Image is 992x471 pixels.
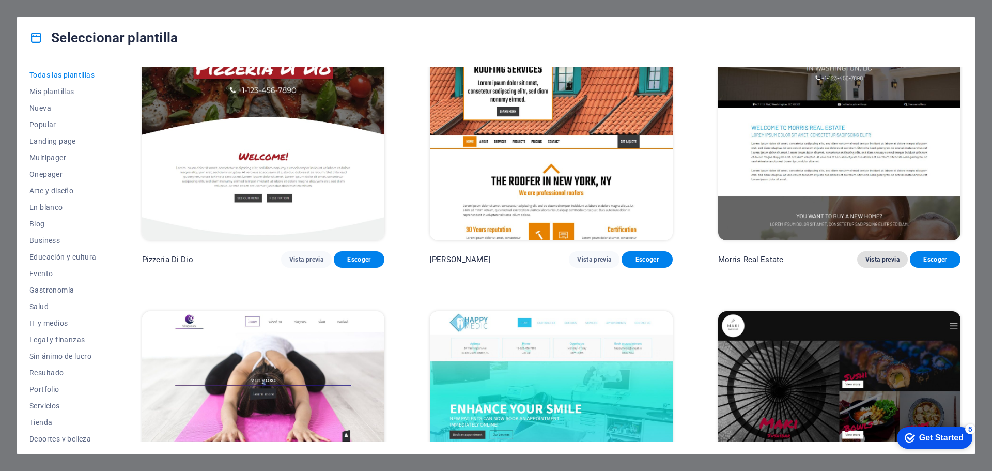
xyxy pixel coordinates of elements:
button: Business [29,232,97,249]
span: Escoger [342,255,376,264]
button: Onepager [29,166,97,183]
div: Get Started [30,11,75,21]
button: Landing page [29,133,97,149]
button: Arte y diseño [29,183,97,199]
button: Deportes y belleza [29,431,97,447]
h4: Seleccionar plantilla [29,29,178,46]
span: Onepager [29,170,97,178]
button: Salud [29,298,97,315]
img: Morris Real Estate [718,17,960,240]
span: Legal y finanzas [29,336,97,344]
span: Portfolio [29,385,97,393]
span: Mis plantillas [29,87,97,96]
button: Servicios [29,398,97,414]
button: Gastronomía [29,282,97,298]
span: Resultado [29,369,97,377]
button: IT y medios [29,315,97,331]
button: Popular [29,116,97,133]
span: Arte y diseño [29,187,97,195]
span: Servicios [29,402,97,410]
span: Deportes y belleza [29,435,97,443]
span: Blog [29,220,97,228]
span: Evento [29,269,97,278]
p: [PERSON_NAME] [430,254,490,265]
span: IT y medios [29,319,97,327]
button: Vista previa [281,251,332,268]
button: Escoger [910,251,960,268]
span: Nueva [29,104,97,112]
button: Mis plantillas [29,83,97,100]
button: En blanco [29,199,97,216]
span: Vista previa [865,255,900,264]
span: Tienda [29,418,97,427]
button: Nueva [29,100,97,116]
span: Educación y cultura [29,253,97,261]
button: Legal y finanzas [29,331,97,348]
p: Pizzeria Di Dio [142,254,193,265]
span: Popular [29,120,97,129]
button: Evento [29,265,97,282]
span: Multipager [29,154,97,162]
span: Salud [29,302,97,311]
button: Tienda [29,414,97,431]
span: Vista previa [577,255,611,264]
button: Escoger [622,251,672,268]
button: Portfolio [29,381,97,398]
span: Escoger [630,255,664,264]
img: Max Roofer [430,17,672,240]
span: Gastronomía [29,286,97,294]
button: Todas las plantillas [29,67,97,83]
span: Business [29,236,97,245]
button: Sin ánimo de lucro [29,348,97,364]
span: Todas las plantillas [29,71,97,79]
button: Vista previa [857,251,908,268]
button: Multipager [29,149,97,166]
button: Resultado [29,364,97,381]
p: Morris Real Estate [718,254,784,265]
button: Vista previa [569,251,619,268]
span: Escoger [918,255,952,264]
span: Vista previa [289,255,323,264]
img: Pizzeria Di Dio [142,17,384,240]
button: Blog [29,216,97,232]
button: Educación y cultura [29,249,97,265]
div: 5 [76,2,87,12]
span: Landing page [29,137,97,145]
button: Escoger [334,251,384,268]
span: En blanco [29,203,97,211]
div: Get Started 5 items remaining, 0% complete [8,5,84,27]
span: Sin ánimo de lucro [29,352,97,360]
